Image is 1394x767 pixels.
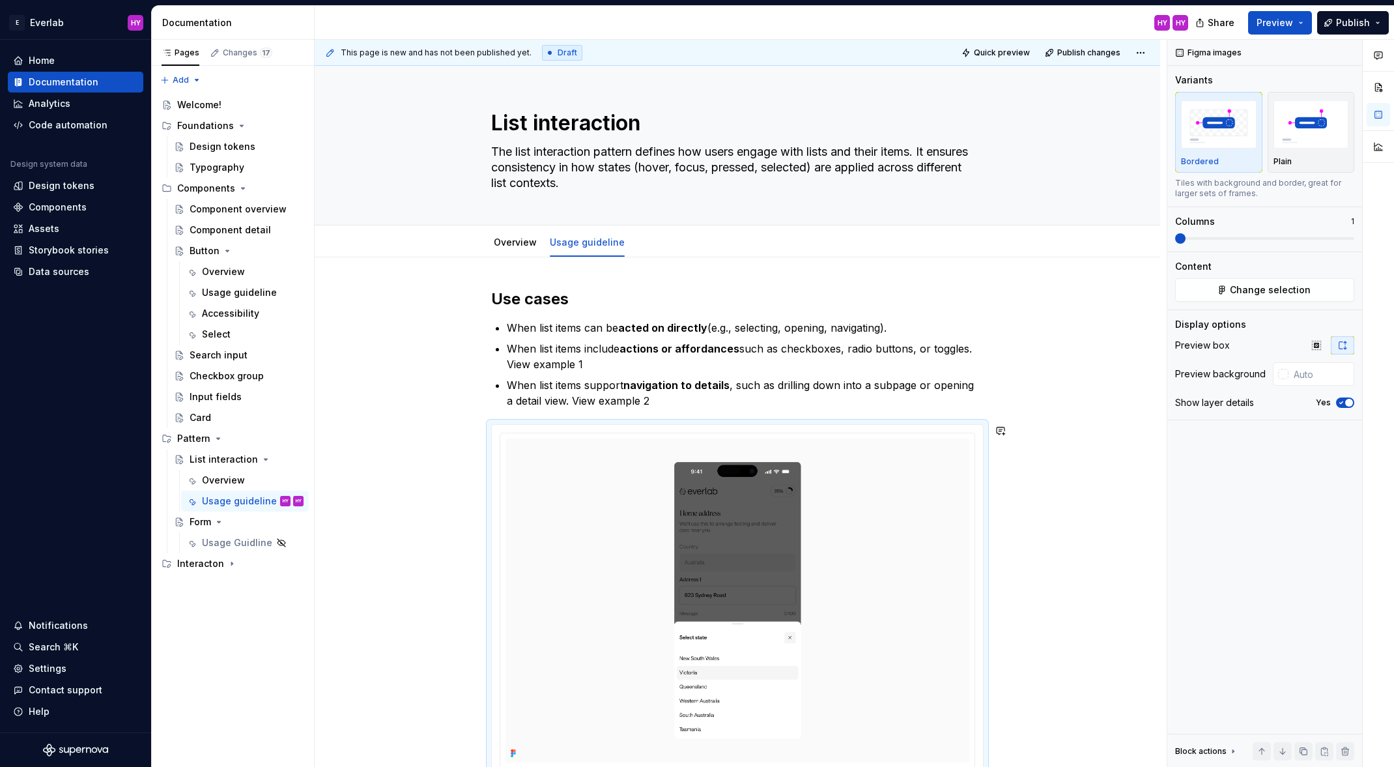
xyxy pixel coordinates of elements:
[1288,362,1354,386] input: Auto
[29,119,107,132] div: Code automation
[190,140,255,153] div: Design tokens
[489,108,981,139] textarea: List interaction
[43,744,108,757] svg: Supernova Logo
[1336,16,1370,29] span: Publish
[8,93,143,114] a: Analytics
[8,680,143,701] button: Contact support
[190,349,248,362] div: Search input
[181,303,309,324] a: Accessibility
[1317,11,1389,35] button: Publish
[1208,16,1234,29] span: Share
[156,115,309,136] div: Foundations
[618,321,707,334] strong: acted on directly
[1316,398,1331,408] label: Yes
[8,218,143,239] a: Assets
[8,261,143,282] a: Data sources
[1158,18,1167,28] div: HY
[202,536,272,549] div: Usage Guidline
[8,658,143,679] a: Settings
[8,197,143,218] a: Components
[1268,92,1355,173] button: placeholderPlain
[156,94,309,115] a: Welcome!
[8,240,143,261] a: Storybook stories
[3,8,149,36] button: EEverlabHY
[177,182,235,195] div: Components
[181,470,309,491] a: Overview
[260,48,272,58] span: 17
[177,98,221,111] div: Welcome!
[974,48,1030,58] span: Quick preview
[8,615,143,636] button: Notifications
[30,16,64,29] div: Everlab
[29,54,55,67] div: Home
[1057,48,1120,58] span: Publish changes
[8,701,143,722] button: Help
[491,289,984,310] h2: Use cases
[202,265,245,278] div: Overview
[29,705,50,718] div: Help
[202,328,231,341] div: Select
[1273,100,1349,148] img: placeholder
[9,15,25,31] div: E
[545,228,630,255] div: Usage guideline
[202,286,277,299] div: Usage guideline
[202,307,259,320] div: Accessibility
[8,115,143,136] a: Code automation
[619,342,739,355] strong: actions or affordances
[169,512,309,532] a: Form
[169,136,309,157] a: Design tokens
[190,411,211,424] div: Card
[1175,74,1213,87] div: Variants
[29,619,88,632] div: Notifications
[156,553,309,574] div: Interacton
[1041,44,1126,62] button: Publish changes
[156,71,205,89] button: Add
[1181,100,1257,148] img: placeholder
[8,175,143,196] a: Design tokens
[1175,339,1230,352] div: Preview box
[1175,396,1254,409] div: Show layer details
[1175,178,1354,199] div: Tiles with background and border, great for larger sets of frames.
[507,320,984,336] p: When list items can be (e.g., selecting, opening, navigating).
[169,157,309,178] a: Typography
[156,428,309,449] div: Pattern
[169,386,309,407] a: Input fields
[29,97,70,110] div: Analytics
[169,345,309,366] a: Search input
[283,495,289,508] div: HY
[1273,156,1292,167] p: Plain
[29,684,102,697] div: Contact support
[296,495,302,508] div: HY
[10,159,87,169] div: Design system data
[223,48,272,58] div: Changes
[190,244,220,257] div: Button
[131,18,141,28] div: HY
[1175,260,1212,273] div: Content
[8,72,143,93] a: Documentation
[507,341,984,372] p: When list items include such as checkboxes, radio buttons, or toggles. View example 1
[190,390,242,403] div: Input fields
[177,119,234,132] div: Foundations
[29,662,66,675] div: Settings
[29,641,78,654] div: Search ⌘K
[507,377,984,409] p: When list items support , such as drilling down into a subpage or opening a detail view. View exa...
[202,495,277,508] div: Usage guideline
[623,379,730,392] strong: navigation to details
[1175,368,1266,381] div: Preview background
[190,515,211,528] div: Form
[181,282,309,303] a: Usage guideline
[558,48,577,58] span: Draft
[1175,215,1215,228] div: Columns
[190,203,287,216] div: Component overview
[958,44,1036,62] button: Quick preview
[494,237,537,248] a: Overview
[1175,318,1246,331] div: Display options
[156,94,309,574] div: Page tree
[1176,18,1186,28] div: HY
[181,532,309,553] a: Usage Guidline
[29,244,109,257] div: Storybook stories
[1181,156,1219,167] p: Bordered
[29,179,94,192] div: Design tokens
[190,369,264,383] div: Checkbox group
[169,199,309,220] a: Component overview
